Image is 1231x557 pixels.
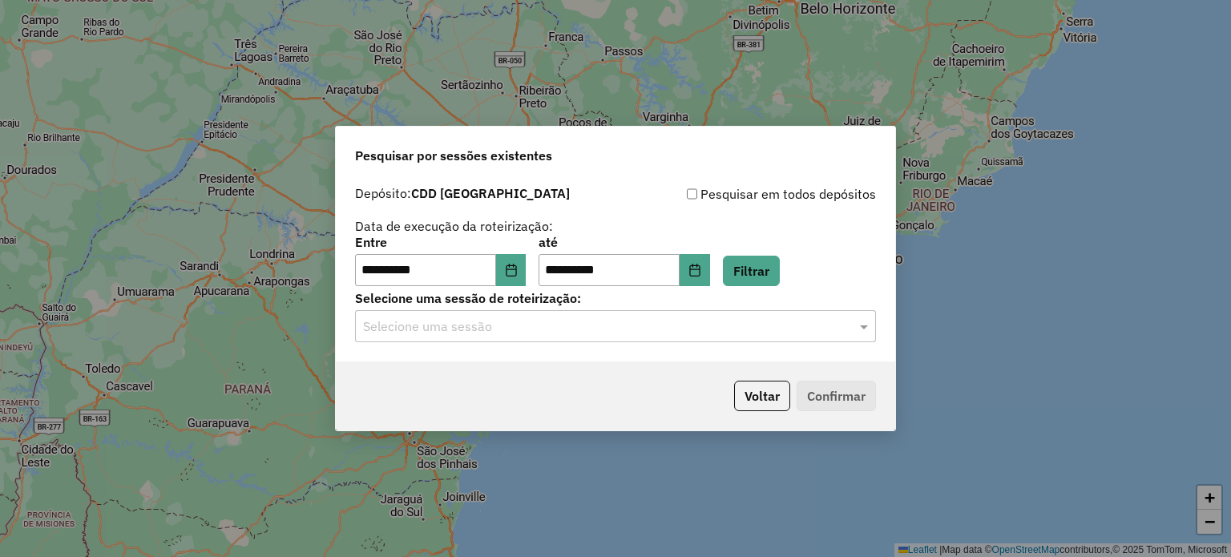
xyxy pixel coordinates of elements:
[355,184,570,203] label: Depósito:
[615,184,876,204] div: Pesquisar em todos depósitos
[411,185,570,201] strong: CDD [GEOGRAPHIC_DATA]
[355,216,553,236] label: Data de execução da roteirização:
[355,146,552,165] span: Pesquisar por sessões existentes
[355,289,876,308] label: Selecione uma sessão de roteirização:
[680,254,710,286] button: Choose Date
[723,256,780,286] button: Filtrar
[734,381,790,411] button: Voltar
[539,232,709,252] label: até
[496,254,527,286] button: Choose Date
[355,232,526,252] label: Entre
